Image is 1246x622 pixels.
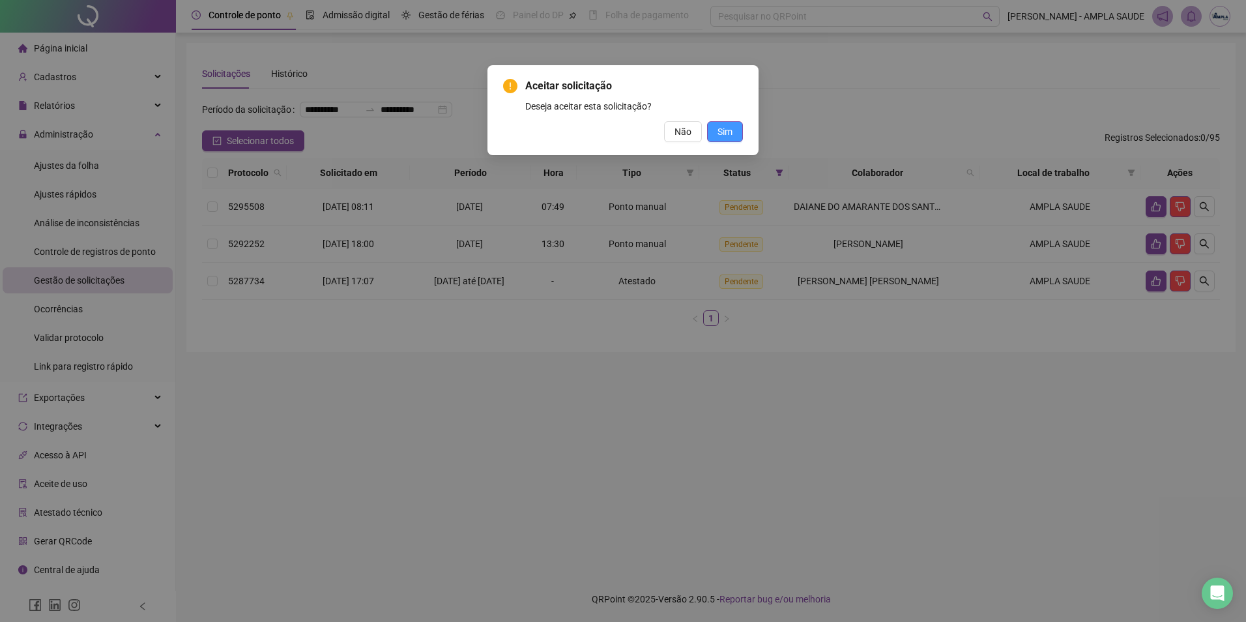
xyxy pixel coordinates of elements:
div: Open Intercom Messenger [1202,578,1233,609]
span: Sim [717,125,732,139]
div: Deseja aceitar esta solicitação? [525,99,743,113]
button: Não [664,121,702,142]
span: exclamation-circle [503,79,517,93]
span: Não [674,125,691,139]
button: Sim [707,121,743,142]
span: Aceitar solicitação [525,78,743,94]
